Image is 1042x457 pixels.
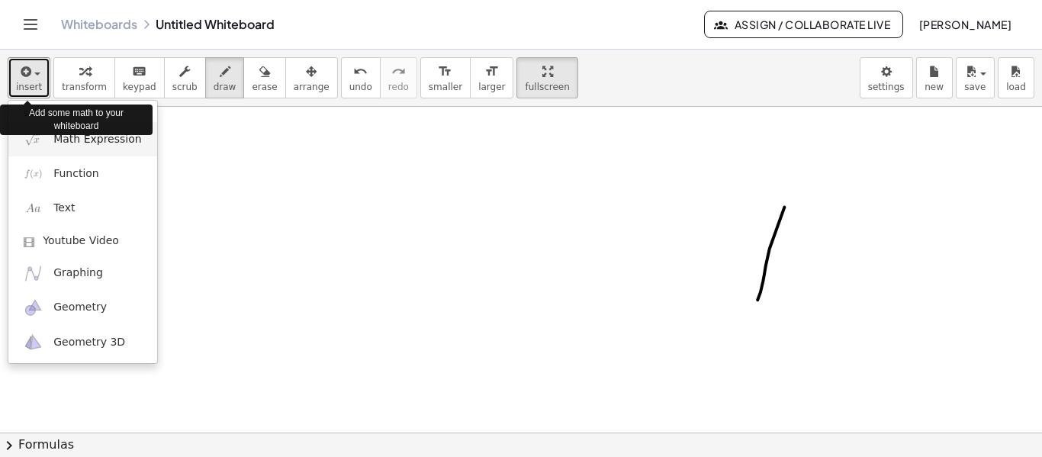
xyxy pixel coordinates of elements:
[349,82,372,92] span: undo
[964,82,986,92] span: save
[916,57,953,98] button: new
[132,63,146,81] i: keyboard
[380,57,417,98] button: redoredo
[164,57,206,98] button: scrub
[205,57,245,98] button: draw
[24,130,43,149] img: sqrt_x.png
[114,57,165,98] button: keyboardkeypad
[53,335,125,350] span: Geometry 3D
[8,156,157,191] a: Function
[43,233,119,249] span: Youtube Video
[918,18,1011,31] span: [PERSON_NAME]
[61,17,137,32] a: Whiteboards
[243,57,285,98] button: erase
[704,11,903,38] button: Assign / Collaborate Live
[53,201,75,216] span: Text
[18,12,43,37] button: Toggle navigation
[24,333,43,352] img: ggb-3d.svg
[8,226,157,256] a: Youtube Video
[53,300,107,315] span: Geometry
[8,122,157,156] a: Math Expression
[24,199,43,218] img: Aa.png
[478,82,505,92] span: larger
[353,63,368,81] i: undo
[516,57,577,98] button: fullscreen
[8,191,157,226] a: Text
[53,266,103,281] span: Graphing
[53,132,141,147] span: Math Expression
[252,82,277,92] span: erase
[925,82,944,92] span: new
[906,11,1024,38] button: [PERSON_NAME]
[525,82,569,92] span: fullscreen
[294,82,330,92] span: arrange
[8,325,157,359] a: Geometry 3D
[429,82,462,92] span: smaller
[8,256,157,291] a: Graphing
[285,57,338,98] button: arrange
[8,291,157,325] a: Geometry
[16,82,42,92] span: insert
[341,57,381,98] button: undoundo
[717,18,890,31] span: Assign / Collaborate Live
[53,166,99,182] span: Function
[998,57,1034,98] button: load
[8,57,50,98] button: insert
[484,63,499,81] i: format_size
[24,164,43,183] img: f_x.png
[24,264,43,283] img: ggb-graphing.svg
[214,82,236,92] span: draw
[172,82,198,92] span: scrub
[420,57,471,98] button: format_sizesmaller
[438,63,452,81] i: format_size
[53,57,115,98] button: transform
[1006,82,1026,92] span: load
[956,57,995,98] button: save
[62,82,107,92] span: transform
[24,298,43,317] img: ggb-geometry.svg
[391,63,406,81] i: redo
[860,57,913,98] button: settings
[388,82,409,92] span: redo
[123,82,156,92] span: keypad
[470,57,513,98] button: format_sizelarger
[868,82,905,92] span: settings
